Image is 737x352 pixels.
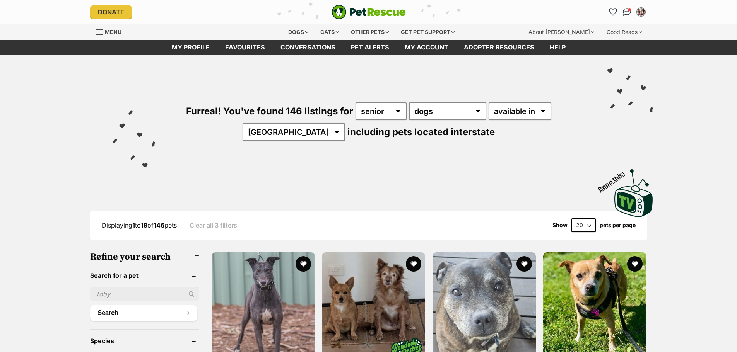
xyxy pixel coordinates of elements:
[614,169,653,217] img: PetRescue TV logo
[627,256,643,272] button: favourite
[397,40,456,55] a: My account
[217,40,273,55] a: Favourites
[96,24,127,38] a: Menu
[90,5,132,19] a: Donate
[90,272,199,279] header: Search for a pet
[635,6,647,18] button: My account
[154,221,164,229] strong: 146
[614,162,653,219] a: Boop this!
[315,24,344,40] div: Cats
[164,40,217,55] a: My profile
[141,221,147,229] strong: 19
[105,29,121,35] span: Menu
[90,337,199,344] header: Species
[347,126,495,138] span: including pets located interstate
[332,5,406,19] img: logo-e224e6f780fb5917bec1dbf3a21bbac754714ae5b6737aabdf751b685950b380.svg
[186,105,353,117] span: Furreal! You've found 146 listings for
[542,40,573,55] a: Help
[345,24,394,40] div: Other pets
[552,222,568,228] span: Show
[623,8,631,16] img: chat-41dd97257d64d25036548639549fe6c8038ab92f7586957e7f3b1b290dea8141.svg
[283,24,314,40] div: Dogs
[607,6,647,18] ul: Account quick links
[90,287,199,301] input: Toby
[516,256,532,272] button: favourite
[132,221,135,229] strong: 1
[523,24,600,40] div: About [PERSON_NAME]
[90,305,197,321] button: Search
[607,6,619,18] a: Favourites
[601,24,647,40] div: Good Reads
[395,24,460,40] div: Get pet support
[597,165,632,193] span: Boop this!
[295,256,311,272] button: favourite
[273,40,343,55] a: conversations
[637,8,645,16] img: Tania Mariani profile pic
[621,6,633,18] a: Conversations
[90,252,199,262] h3: Refine your search
[190,222,237,229] a: Clear all 3 filters
[406,256,421,272] button: favourite
[456,40,542,55] a: Adopter resources
[600,222,636,228] label: pets per page
[102,221,177,229] span: Displaying to of pets
[343,40,397,55] a: Pet alerts
[332,5,406,19] a: PetRescue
